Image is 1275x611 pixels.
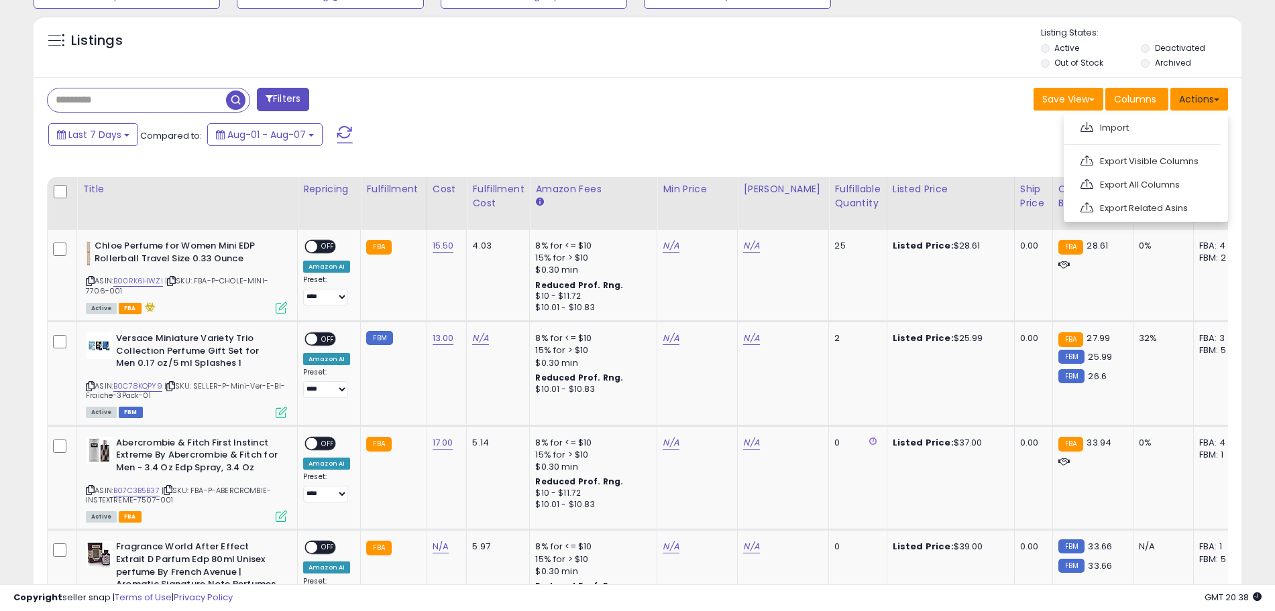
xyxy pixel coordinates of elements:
div: $10.01 - $10.83 [535,384,647,395]
small: FBA [1058,332,1083,347]
a: N/A [743,332,759,345]
span: OFF [317,241,339,253]
span: 33.94 [1087,436,1111,449]
div: $39.00 [893,541,1004,553]
div: 15% for > $10 [535,449,647,461]
b: Reduced Prof. Rng. [535,279,623,291]
div: 0.00 [1020,332,1042,344]
small: FBM [1058,369,1085,383]
a: N/A [743,436,759,450]
div: 0.00 [1020,437,1042,449]
div: $37.00 [893,437,1004,449]
div: 0.00 [1020,541,1042,553]
small: FBA [366,541,391,555]
div: 4.03 [472,240,519,252]
label: Archived [1155,57,1191,68]
div: Cost [433,182,461,196]
img: 41PQYg9AOcL._SL40_.jpg [86,332,113,359]
div: 25 [834,240,876,252]
div: ASIN: [86,332,287,417]
a: N/A [433,540,449,553]
label: Active [1054,42,1079,54]
b: Listed Price: [893,332,954,344]
div: Amazon AI [303,561,350,573]
a: N/A [472,332,488,345]
small: FBM [1058,559,1085,573]
span: OFF [317,334,339,345]
span: 2025-08-15 20:38 GMT [1205,591,1262,604]
img: 41GPdVKi1LL._SL40_.jpg [86,437,113,464]
small: FBM [1058,539,1085,553]
small: Amazon Fees. [535,196,543,208]
div: FBM: 1 [1199,449,1243,461]
div: $10.01 - $10.83 [535,499,647,511]
b: Versace Miniature Variety Trio Collection Perfume Gift Set for Men 0.17 oz/5 ml Splashes 1 [116,332,279,373]
b: Chloe Perfume for Women Mini EDP Rollerball Travel Size 0.33 Ounce [95,240,258,268]
span: 33.66 [1088,540,1112,553]
img: 21GOV8-yDVL._SL40_.jpg [86,240,91,267]
span: Compared to: [140,129,202,142]
div: seller snap | | [13,592,233,604]
b: Abercrombie & Fitch First Instinct Extreme By Abercrombie & Fitch for Men - 3.4 Oz Edp Spray, 3.4 Oz [116,437,279,478]
label: Deactivated [1155,42,1205,54]
button: Last 7 Days [48,123,138,146]
b: Reduced Prof. Rng. [535,476,623,487]
div: $0.30 min [535,357,647,369]
div: $10 - $11.72 [535,488,647,499]
div: FBA: 3 [1199,332,1243,344]
div: Fulfillment Cost [472,182,524,210]
a: Export Visible Columns [1071,151,1218,172]
div: FBM: 5 [1199,344,1243,356]
div: FBM: 2 [1199,252,1243,264]
a: 17.00 [433,436,453,450]
div: 15% for > $10 [535,252,647,264]
a: N/A [663,436,679,450]
div: 5.97 [472,541,519,553]
small: FBA [1058,240,1083,255]
div: Title [82,182,292,196]
div: ASIN: [86,437,287,521]
small: FBM [1058,350,1085,364]
div: 0% [1139,437,1183,449]
div: $25.99 [893,332,1004,344]
b: Listed Price: [893,436,954,449]
span: FBA [119,303,142,314]
div: 15% for > $10 [535,553,647,565]
a: N/A [743,239,759,253]
div: Preset: [303,368,350,398]
b: Listed Price: [893,239,954,252]
span: | SKU: FBA-P-CHOLE-MINI-7706-001 [86,275,268,295]
button: Save View [1034,88,1103,111]
span: All listings currently available for purchase on Amazon [86,407,117,418]
button: Columns [1105,88,1168,111]
div: $0.30 min [535,461,647,473]
div: 15% for > $10 [535,344,647,356]
div: 32% [1139,332,1183,344]
div: 8% for <= $10 [535,240,647,252]
span: 28.61 [1087,239,1108,252]
a: Privacy Policy [174,591,233,604]
label: Out of Stock [1054,57,1103,68]
div: [PERSON_NAME] [743,182,823,196]
span: 33.66 [1088,559,1112,572]
div: $0.30 min [535,264,647,276]
a: N/A [663,540,679,553]
div: Preset: [303,275,350,305]
div: 0 [834,541,876,553]
div: 2 [834,332,876,344]
span: Aug-01 - Aug-07 [227,128,306,141]
div: FBA: 4 [1199,240,1243,252]
div: Min Price [663,182,732,196]
div: 8% for <= $10 [535,437,647,449]
span: 25.99 [1088,350,1112,363]
span: All listings currently available for purchase on Amazon [86,511,117,523]
span: Columns [1114,92,1156,106]
small: FBA [366,437,391,452]
button: Filters [257,88,309,111]
a: B07C3B5B37 [113,485,160,496]
a: N/A [743,540,759,553]
div: Fulfillment [366,182,421,196]
i: hazardous material [142,302,156,312]
div: $28.61 [893,240,1004,252]
div: Current Buybox Price [1058,182,1127,210]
